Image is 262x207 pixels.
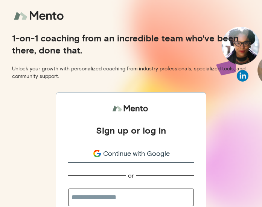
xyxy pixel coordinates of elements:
[68,145,194,163] button: Continue with Google
[112,102,150,116] img: logo.svg
[14,6,66,26] img: logo
[12,65,250,80] p: Unlock your growth with personalized coaching from industry professionals, specialized tools, and...
[103,149,170,159] span: Continue with Google
[12,32,250,56] p: 1-on-1 coaching from an incredible team who've been there, done that.
[96,125,166,136] div: Sign up or log in
[128,172,134,180] div: or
